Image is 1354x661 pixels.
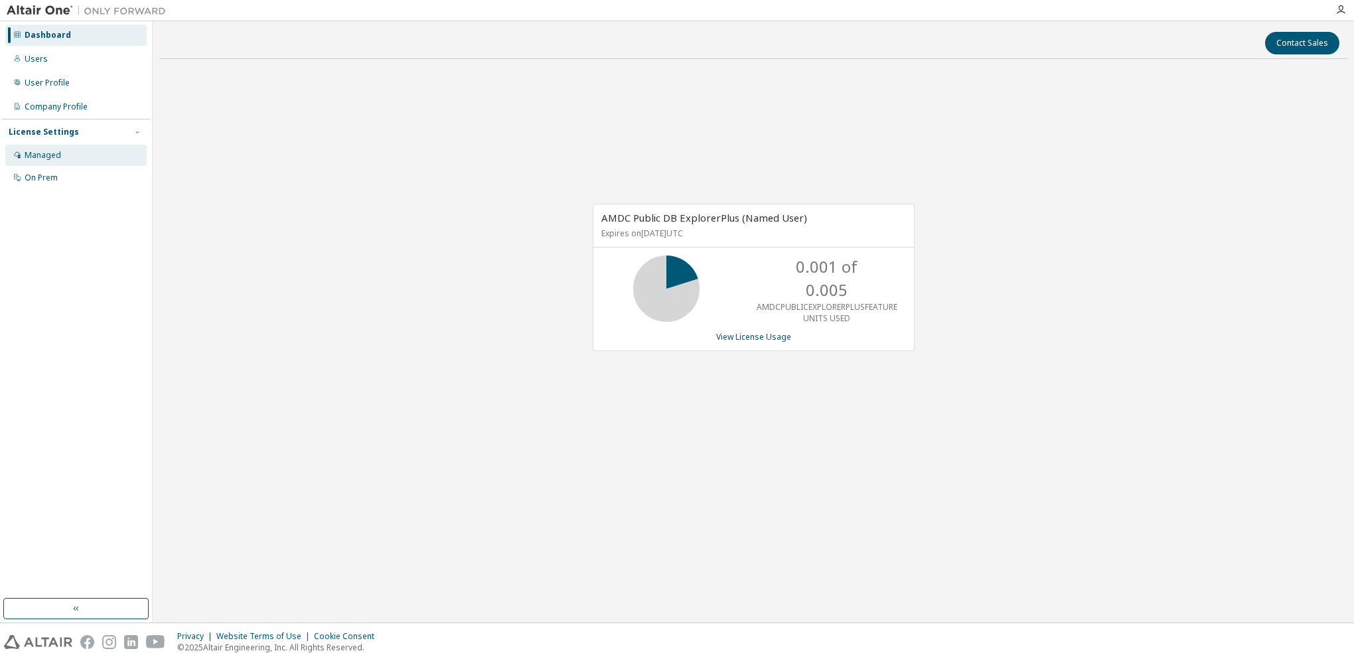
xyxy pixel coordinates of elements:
[25,30,71,40] div: Dashboard
[25,78,70,88] div: User Profile
[177,631,216,642] div: Privacy
[25,54,48,64] div: Users
[25,150,61,161] div: Managed
[124,635,138,649] img: linkedin.svg
[177,642,382,653] p: © 2025 Altair Engineering, Inc. All Rights Reserved.
[9,127,79,137] div: License Settings
[716,331,791,342] a: View License Usage
[314,631,382,642] div: Cookie Consent
[146,635,165,649] img: youtube.svg
[4,635,72,649] img: altair_logo.svg
[80,635,94,649] img: facebook.svg
[757,301,897,324] p: AMDCPUBLICEXPLORERPLUSFEATURE UNITS USED
[7,4,173,17] img: Altair One
[601,211,807,224] span: AMDC Public DB ExplorerPlus (Named User)
[25,173,58,183] div: On Prem
[216,631,314,642] div: Website Terms of Use
[774,256,880,301] p: 0.001 of 0.005
[601,228,903,239] p: Expires on [DATE] UTC
[25,102,88,112] div: Company Profile
[102,635,116,649] img: instagram.svg
[1265,32,1339,54] button: Contact Sales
